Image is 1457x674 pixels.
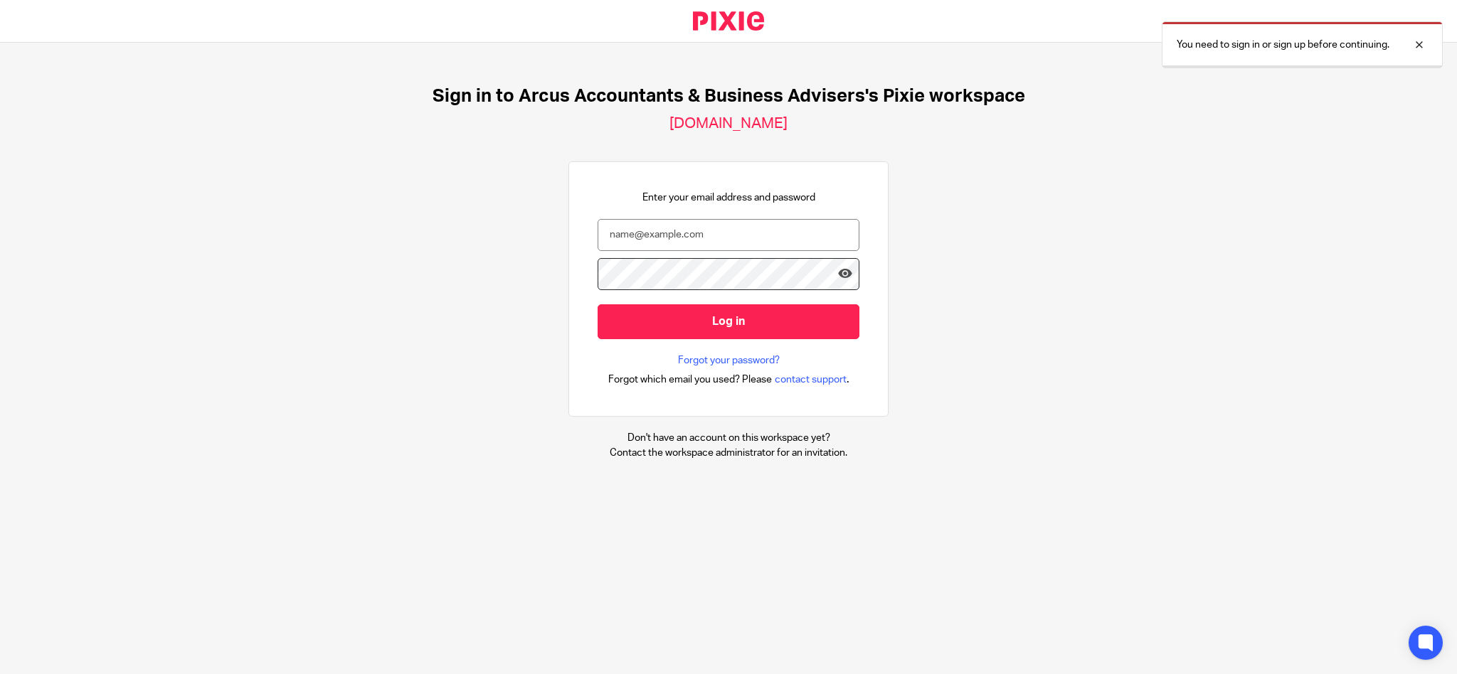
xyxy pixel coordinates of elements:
[669,114,788,133] h2: [DOMAIN_NAME]
[608,373,772,387] span: Forgot which email you used? Please
[1177,38,1389,52] p: You need to sign in or sign up before continuing.
[678,353,780,368] a: Forgot your password?
[610,431,847,445] p: Don't have an account on this workspace yet?
[608,371,849,387] div: .
[610,446,847,460] p: Contact the workspace administrator for an invitation.
[642,191,815,205] p: Enter your email address and password
[433,85,1025,107] h1: Sign in to Arcus Accountants & Business Advisers's Pixie workspace
[775,373,847,387] span: contact support
[598,219,859,251] input: name@example.com
[598,304,859,339] input: Log in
